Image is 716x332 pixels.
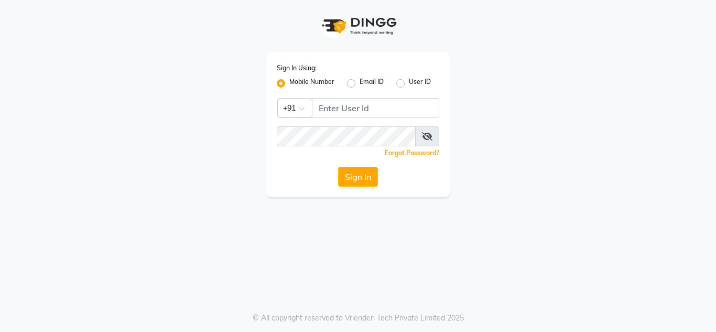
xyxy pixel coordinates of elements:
label: User ID [409,77,431,90]
label: Email ID [360,77,384,90]
button: Sign In [338,167,378,187]
input: Username [312,98,439,118]
label: Sign In Using: [277,63,317,73]
img: logo1.svg [316,10,400,41]
label: Mobile Number [289,77,334,90]
input: Username [277,126,416,146]
a: Forgot Password? [385,149,439,157]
